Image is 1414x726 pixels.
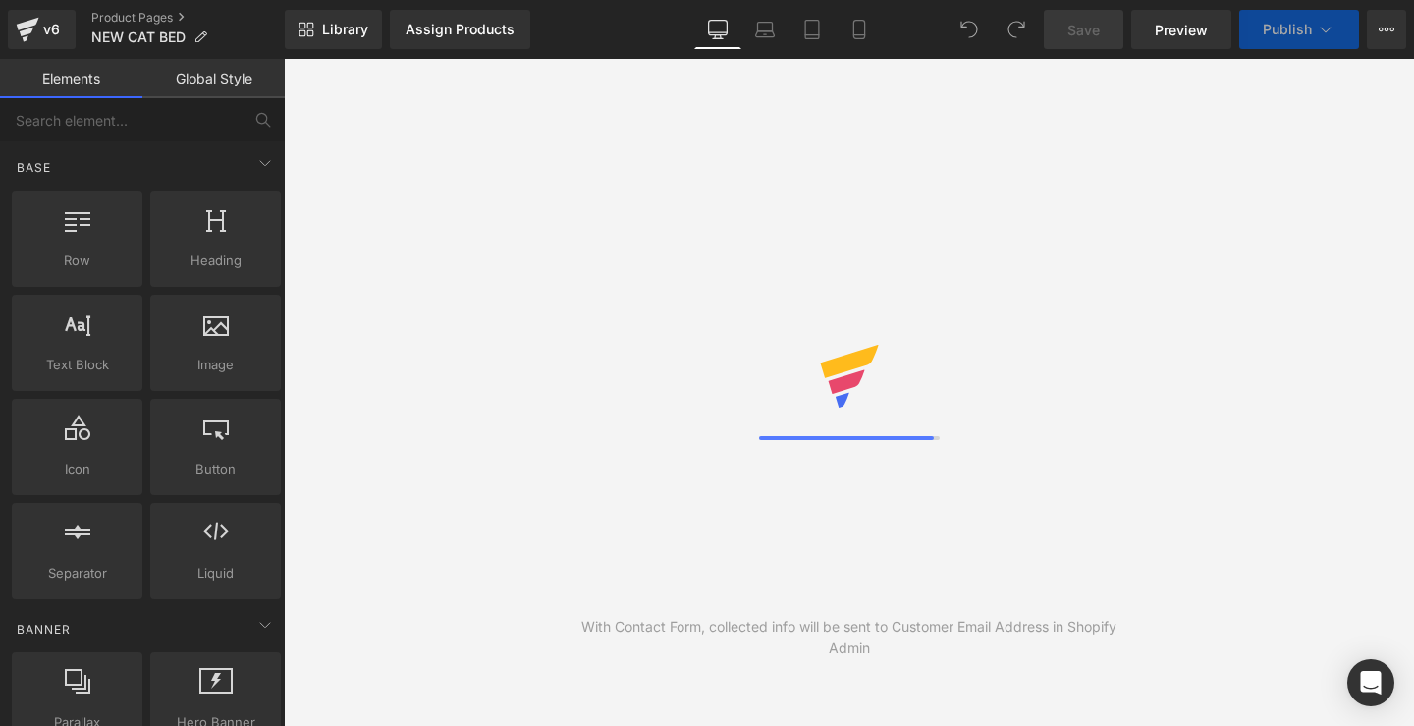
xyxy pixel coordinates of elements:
[18,459,136,479] span: Icon
[997,10,1036,49] button: Redo
[15,158,53,177] span: Base
[91,10,285,26] a: Product Pages
[836,10,883,49] a: Mobile
[156,563,275,584] span: Liquid
[741,10,789,49] a: Laptop
[142,59,285,98] a: Global Style
[694,10,741,49] a: Desktop
[1067,20,1100,40] span: Save
[18,355,136,375] span: Text Block
[1263,22,1312,37] span: Publish
[18,251,136,271] span: Row
[1131,10,1231,49] a: Preview
[1347,659,1394,706] div: Open Intercom Messenger
[789,10,836,49] a: Tablet
[156,355,275,375] span: Image
[39,17,64,42] div: v6
[1155,20,1208,40] span: Preview
[950,10,989,49] button: Undo
[322,21,368,38] span: Library
[8,10,76,49] a: v6
[91,29,186,45] span: NEW CAT BED
[1367,10,1406,49] button: More
[1239,10,1359,49] button: Publish
[15,620,73,639] span: Banner
[567,616,1132,659] div: With Contact Form, collected info will be sent to Customer Email Address in Shopify Admin
[156,459,275,479] span: Button
[18,563,136,584] span: Separator
[285,10,382,49] a: New Library
[406,22,515,37] div: Assign Products
[156,251,275,271] span: Heading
